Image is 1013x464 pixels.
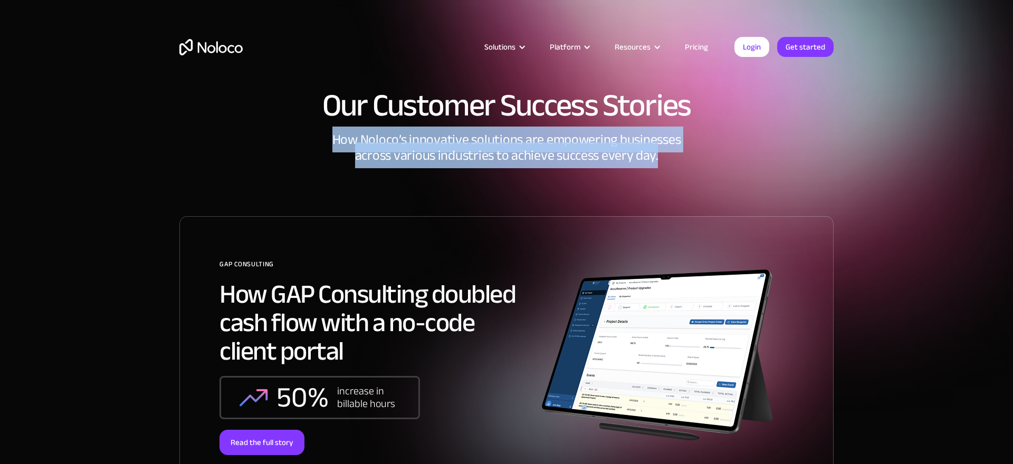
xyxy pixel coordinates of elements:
h2: How GAP Consulting doubled cash flow with a no-code client portal [219,280,531,365]
a: Login [734,37,769,57]
div: Platform [550,40,580,54]
a: Get started [777,37,834,57]
div: Solutions [484,40,515,54]
div: Platform [537,40,601,54]
div: 50% [276,382,329,413]
a: home [179,39,243,55]
div: Resources [615,40,651,54]
div: Read the full story [219,430,304,455]
h1: Our Customer Success Stories [179,90,834,121]
div: How Noloco’s innovative solutions are empowering businesses across various industries to achieve ... [179,132,834,216]
div: GAP Consulting [219,256,531,280]
a: Pricing [672,40,721,54]
div: increase in billable hours [337,385,400,410]
div: Resources [601,40,672,54]
div: Solutions [471,40,537,54]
